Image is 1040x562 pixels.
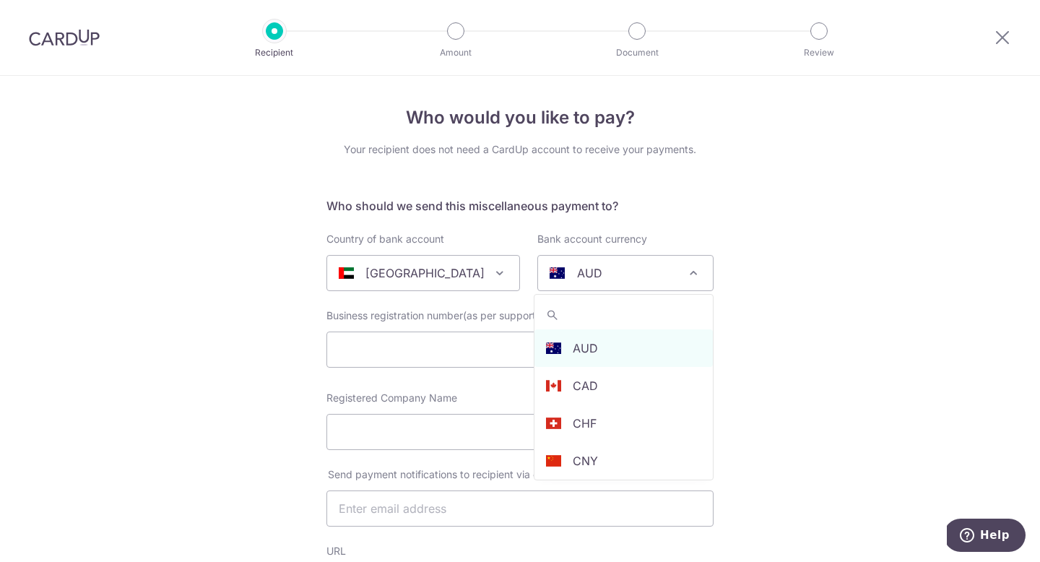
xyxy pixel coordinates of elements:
p: CHF [573,415,597,432]
span: United Arab Emirates [327,256,519,290]
p: AUD [573,340,598,357]
iframe: Opens a widget where you can find more information [947,519,1026,555]
input: Enter email address [326,490,714,527]
label: URL [326,544,346,558]
span: Business registration number(as per supporting document) [326,309,604,321]
span: AUD [538,256,713,290]
p: Recipient [221,46,328,60]
p: CNY [573,452,598,470]
p: CAD [573,377,598,394]
span: Registered Company Name [326,392,457,404]
span: AUD [537,255,714,291]
h5: Who should we send this miscellaneous payment to? [326,197,714,215]
span: Send payment notifications to recipient via email (optional) [328,467,605,482]
div: Your recipient does not need a CardUp account to receive your payments. [326,142,714,157]
label: Country of bank account [326,232,444,246]
p: AUD [577,264,602,282]
p: Review [766,46,872,60]
img: CardUp [29,29,100,46]
span: United Arab Emirates [326,255,520,291]
p: [GEOGRAPHIC_DATA] [365,264,485,282]
p: Document [584,46,690,60]
h4: Who would you like to pay? [326,105,714,131]
label: Bank account currency [537,232,647,246]
p: Amount [402,46,509,60]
